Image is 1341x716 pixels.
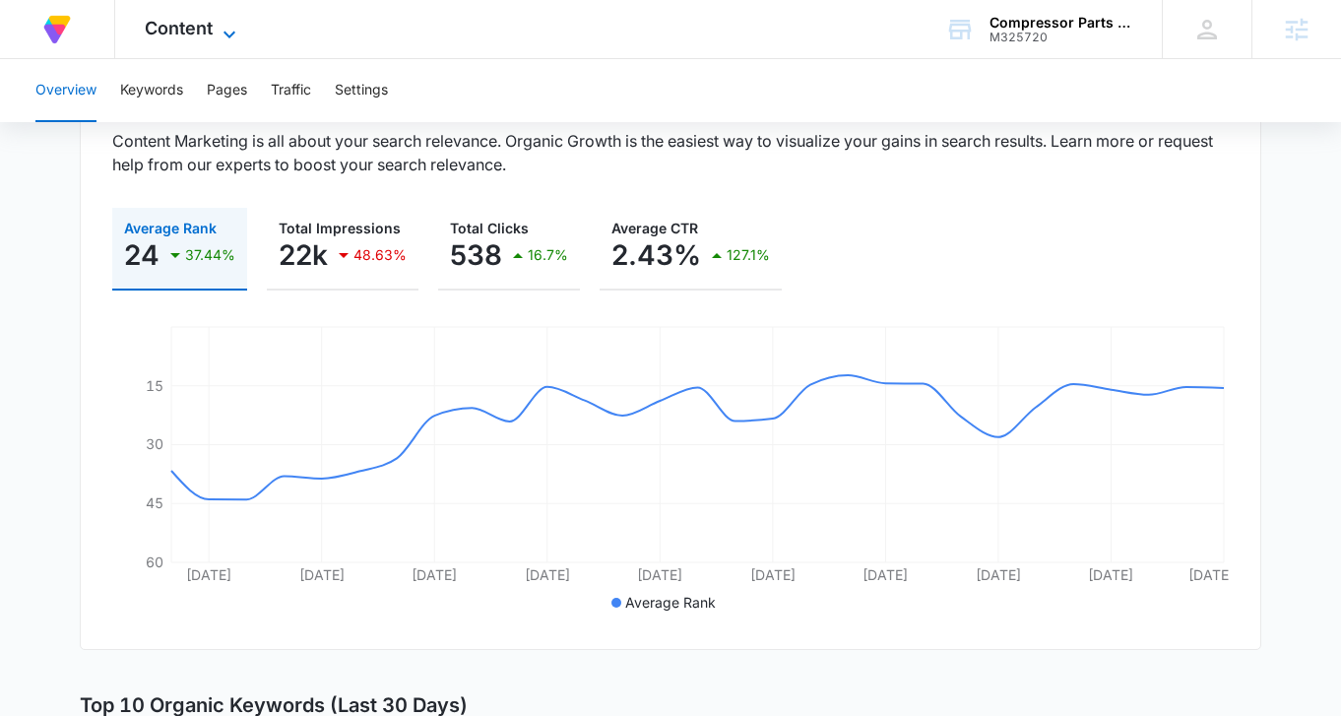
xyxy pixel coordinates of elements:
p: 22k [279,239,328,271]
img: website_grey.svg [32,51,47,67]
tspan: 30 [146,435,163,452]
span: Average Rank [124,220,217,236]
p: 16.7% [528,248,568,262]
div: account id [990,31,1133,44]
p: 538 [450,239,502,271]
button: Pages [207,59,247,122]
span: Average Rank [625,594,716,611]
tspan: [DATE] [637,566,682,583]
tspan: [DATE] [1188,566,1234,583]
p: 2.43% [611,239,701,271]
img: logo_orange.svg [32,32,47,47]
p: Content Marketing is all about your search relevance. Organic Growth is the easiest way to visual... [112,129,1229,176]
div: Keywords by Traffic [218,116,332,129]
tspan: [DATE] [750,566,796,583]
img: Volusion [39,12,75,47]
p: 24 [124,239,160,271]
button: Settings [335,59,388,122]
tspan: [DATE] [1088,566,1133,583]
div: Domain Overview [75,116,176,129]
span: Total Impressions [279,220,401,236]
button: Keywords [120,59,183,122]
p: 48.63% [353,248,407,262]
tspan: [DATE] [412,566,457,583]
img: tab_domain_overview_orange.svg [53,114,69,130]
tspan: 60 [146,553,163,570]
span: Content [145,18,213,38]
tspan: [DATE] [186,566,231,583]
div: v 4.0.25 [55,32,96,47]
tspan: [DATE] [976,566,1021,583]
tspan: 15 [146,377,163,394]
span: Total Clicks [450,220,529,236]
tspan: [DATE] [525,566,570,583]
p: 127.1% [727,248,770,262]
button: Traffic [271,59,311,122]
span: Average CTR [611,220,698,236]
tspan: [DATE] [862,566,908,583]
img: tab_keywords_by_traffic_grey.svg [196,114,212,130]
p: 37.44% [185,248,235,262]
div: account name [990,15,1133,31]
tspan: [DATE] [299,566,345,583]
div: Domain: [DOMAIN_NAME] [51,51,217,67]
button: Overview [35,59,96,122]
tspan: 45 [146,494,163,511]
